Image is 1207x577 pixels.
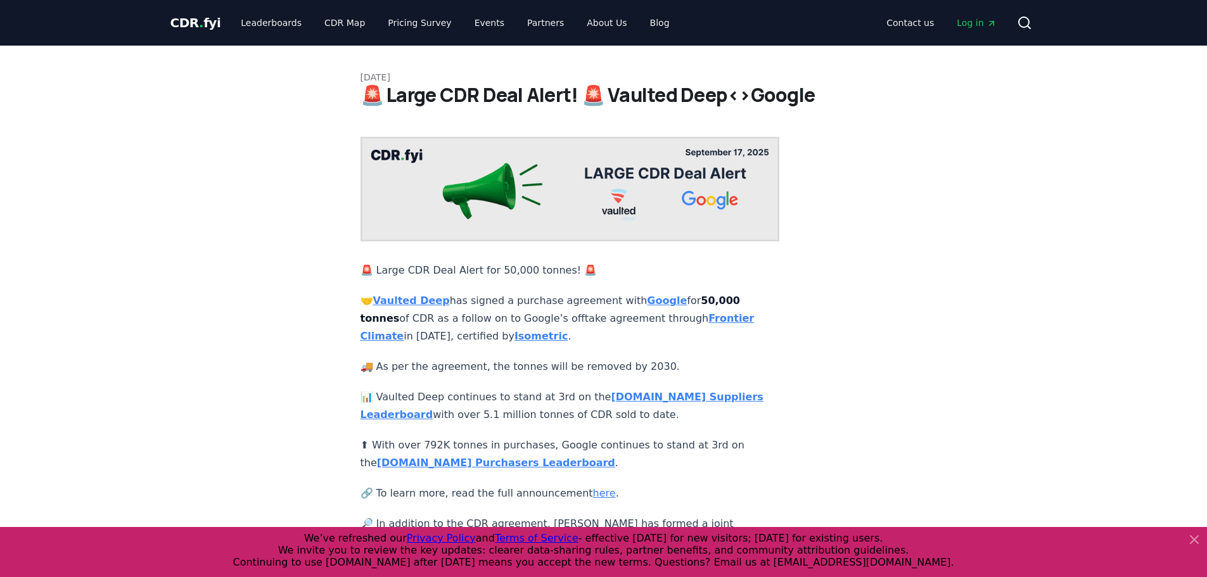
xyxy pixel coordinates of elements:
[361,515,780,568] p: 🔎 In addition to the CDR agreement, [PERSON_NAME] has formed a joint initiative with Google and I...
[361,71,847,84] p: [DATE]
[377,457,615,469] a: [DOMAIN_NAME] Purchasers Leaderboard
[199,15,203,30] span: .
[361,358,780,376] p: 🚚 As per the agreement, the tonnes will be removed by 2030.
[231,11,679,34] nav: Main
[231,11,312,34] a: Leaderboards
[464,11,514,34] a: Events
[361,292,780,345] p: 🤝 has signed a purchase agreement with for of CDR as a follow on to Google’s offtake agreement th...
[361,84,847,106] h1: 🚨 Large CDR Deal Alert! 🚨 Vaulted Deep<>Google
[361,485,780,502] p: 🔗 To learn more, read the full announcement .
[361,137,780,241] img: blog post image
[593,487,616,499] a: here
[514,330,568,342] a: Isometric
[647,295,687,307] a: Google
[361,262,780,279] p: 🚨 Large CDR Deal Alert for 50,000 tonnes! 🚨
[170,15,221,30] span: CDR fyi
[577,11,637,34] a: About Us
[876,11,944,34] a: Contact us
[378,11,461,34] a: Pricing Survey
[314,11,375,34] a: CDR Map
[361,388,780,424] p: 📊 Vaulted Deep continues to stand at 3rd on the with over 5.1 million tonnes of CDR sold to date.
[373,295,450,307] a: Vaulted Deep
[876,11,1006,34] nav: Main
[170,14,221,32] a: CDR.fyi
[640,11,680,34] a: Blog
[957,16,996,29] span: Log in
[361,436,780,472] p: ⬆ With over 792K tonnes in purchases, Google continues to stand at 3rd on the .
[947,11,1006,34] a: Log in
[517,11,574,34] a: Partners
